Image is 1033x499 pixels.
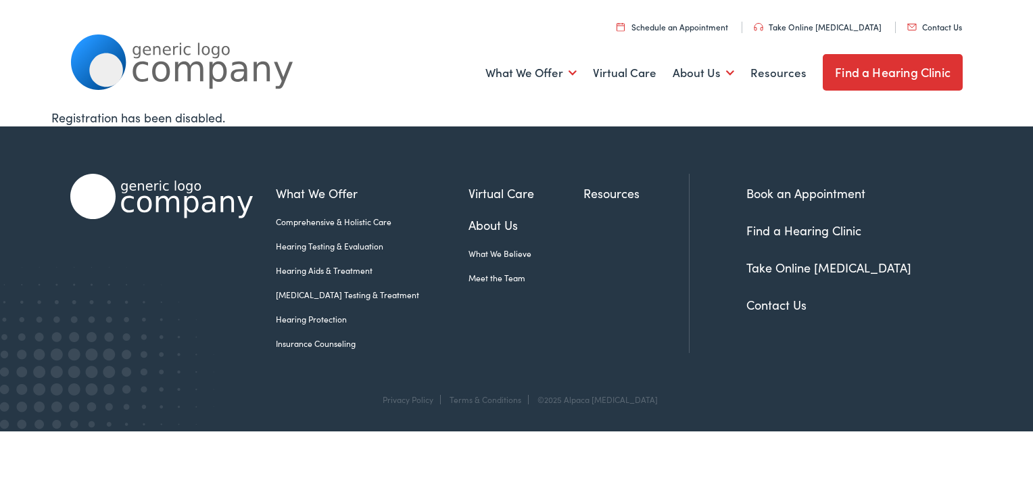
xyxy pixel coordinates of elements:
[51,108,981,126] div: Registration has been disabled.
[276,337,469,350] a: Insurance Counseling
[469,247,583,260] a: What We Believe
[450,394,521,405] a: Terms & Conditions
[823,54,963,91] a: Find a Hearing Clinic
[383,394,433,405] a: Privacy Policy
[531,395,658,404] div: ©2025 Alpaca [MEDICAL_DATA]
[754,21,882,32] a: Take Online [MEDICAL_DATA]
[276,216,469,228] a: Comprehensive & Holistic Care
[617,21,728,32] a: Schedule an Appointment
[754,23,763,31] img: utility icon
[593,48,656,98] a: Virtual Care
[746,259,911,276] a: Take Online [MEDICAL_DATA]
[907,21,962,32] a: Contact Us
[276,184,469,202] a: What We Offer
[276,289,469,301] a: [MEDICAL_DATA] Testing & Treatment
[907,24,917,30] img: utility icon
[746,185,865,201] a: Book an Appointment
[746,296,807,313] a: Contact Us
[617,22,625,31] img: utility icon
[746,222,861,239] a: Find a Hearing Clinic
[70,174,253,219] img: Alpaca Audiology
[673,48,734,98] a: About Us
[583,184,689,202] a: Resources
[276,240,469,252] a: Hearing Testing & Evaluation
[485,48,577,98] a: What We Offer
[469,184,583,202] a: Virtual Care
[276,264,469,277] a: Hearing Aids & Treatment
[469,216,583,234] a: About Us
[469,272,583,284] a: Meet the Team
[750,48,807,98] a: Resources
[276,313,469,325] a: Hearing Protection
